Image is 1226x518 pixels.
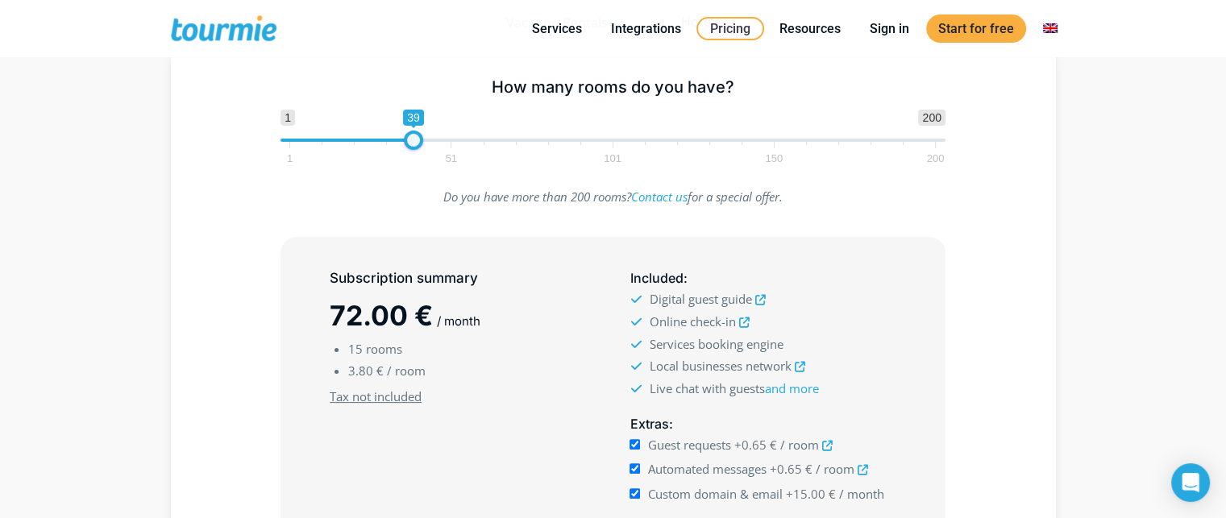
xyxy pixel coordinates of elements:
[764,380,818,396] a: and more
[918,110,945,126] span: 200
[630,270,683,286] span: Included
[403,110,424,126] span: 39
[630,416,668,432] span: Extras
[348,363,384,379] span: 3.80 €
[816,461,854,477] span: / room
[601,155,624,162] span: 101
[786,486,836,502] span: +15.00 €
[648,461,767,477] span: Automated messages
[366,341,402,357] span: rooms
[839,486,884,502] span: / month
[281,77,945,97] h5: How many rooms do you have?
[599,19,693,39] a: Integrations
[631,189,688,205] a: Contact us
[763,155,785,162] span: 150
[649,291,751,307] span: Digital guest guide
[734,437,777,453] span: +0.65 €
[696,17,764,40] a: Pricing
[767,19,853,39] a: Resources
[649,336,783,352] span: Services booking engine
[858,19,921,39] a: Sign in
[285,155,295,162] span: 1
[648,486,783,502] span: Custom domain & email
[925,155,947,162] span: 200
[330,388,422,404] u: Tax not included
[520,19,594,39] a: Services
[648,437,731,453] span: Guest requests
[281,110,295,126] span: 1
[348,341,363,357] span: 15
[630,414,896,434] h5: :
[281,186,945,208] p: Do you have more than 200 rooms? for a special offer.
[649,380,818,396] span: Live chat with guests
[330,268,596,288] h5: Subscription summary
[330,299,433,332] span: 72.00 €
[780,437,819,453] span: / room
[926,15,1026,43] a: Start for free
[443,155,459,162] span: 51
[649,313,735,329] span: Online check-in
[770,461,812,477] span: +0.65 €
[649,358,791,374] span: Local businesses network
[437,313,480,329] span: / month
[387,363,426,379] span: / room
[630,268,896,288] h5: :
[1171,463,1210,502] div: Open Intercom Messenger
